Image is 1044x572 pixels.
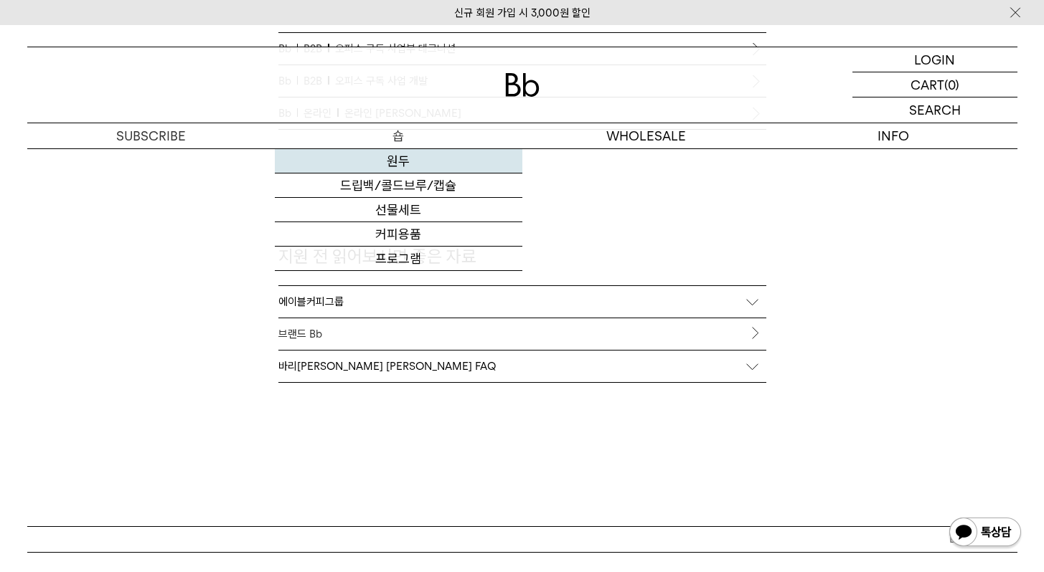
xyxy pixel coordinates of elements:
[275,173,522,198] a: 드립백/콜드브루/캡슐
[944,72,959,97] p: (0)
[278,244,766,287] p: 지원 전 읽어보시면 좋은 자료
[852,72,1017,97] a: CART (0)
[770,123,1017,148] p: INFO
[275,222,522,247] a: 커피용품
[454,6,591,19] a: 신규 회원 가입 시 3,000원 할인
[278,351,766,382] div: 바리[PERSON_NAME] [PERSON_NAME] FAQ
[852,47,1017,72] a: LOGIN
[27,123,275,148] a: SUBSCRIBE
[522,123,770,148] p: WHOLESALE
[278,286,766,318] div: 에이블커피그룹
[909,97,961,123] p: SEARCH
[278,318,766,350] a: 브랜드 Bb
[275,149,522,173] a: 원두
[948,516,1022,550] img: 카카오톡 채널 1:1 채팅 버튼
[275,123,522,148] a: 숍
[914,47,955,72] p: LOGIN
[505,73,540,97] img: 로고
[275,247,522,271] a: 프로그램
[275,198,522,222] a: 선물세트
[27,526,1017,552] button: BACK TO TOP
[911,72,944,97] p: CART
